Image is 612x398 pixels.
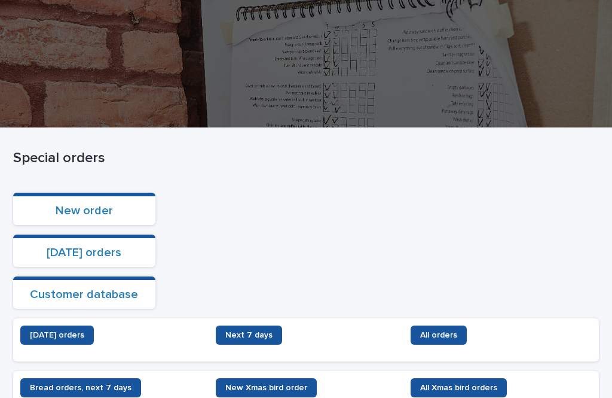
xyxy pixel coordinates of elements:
a: New order [56,205,113,217]
span: All Xmas bird orders [420,384,497,392]
span: Bread orders, next 7 days [30,384,131,392]
a: [DATE] orders [20,326,94,345]
p: Special orders [13,150,594,167]
span: Next 7 days [225,331,273,339]
span: [DATE] orders [30,331,84,339]
a: Customer database [30,288,138,300]
span: All orders [420,331,457,339]
a: All orders [411,326,467,345]
a: Next 7 days [216,326,282,345]
span: New Xmas bird order [225,384,307,392]
a: All Xmas bird orders [411,378,507,397]
a: [DATE] orders [47,247,121,259]
a: New Xmas bird order [216,378,317,397]
a: Bread orders, next 7 days [20,378,141,397]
